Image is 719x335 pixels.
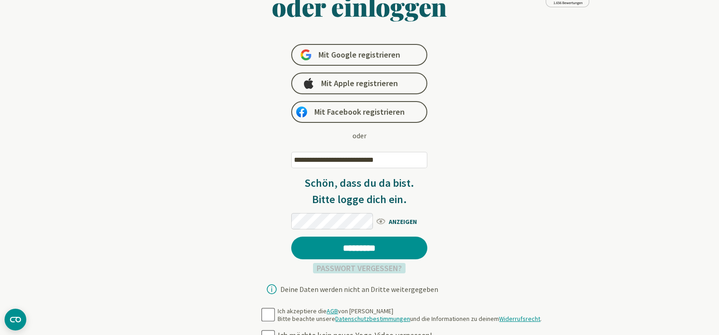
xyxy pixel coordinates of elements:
[280,286,438,293] div: Deine Daten werden nicht an Dritte weitergegeben
[291,175,427,208] h3: Schön, dass du da bist. Bitte logge dich ein.
[314,107,405,117] span: Mit Facebook registrieren
[335,315,410,323] a: Datenschutzbestimmungen
[278,307,542,323] div: Ich akzeptiere die von [PERSON_NAME] Bitte beachte unsere und die Informationen zu deinem .
[291,73,427,94] a: Mit Apple registrieren
[352,130,367,141] div: oder
[327,307,338,315] a: AGB
[375,215,427,227] span: ANZEIGEN
[318,49,400,60] span: Mit Google registrieren
[5,309,26,330] button: CMP-Widget öffnen
[291,44,427,66] a: Mit Google registrieren
[321,78,398,89] span: Mit Apple registrieren
[499,315,540,323] a: Widerrufsrecht
[313,263,406,273] a: Passwort vergessen?
[291,101,427,123] a: Mit Facebook registrieren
